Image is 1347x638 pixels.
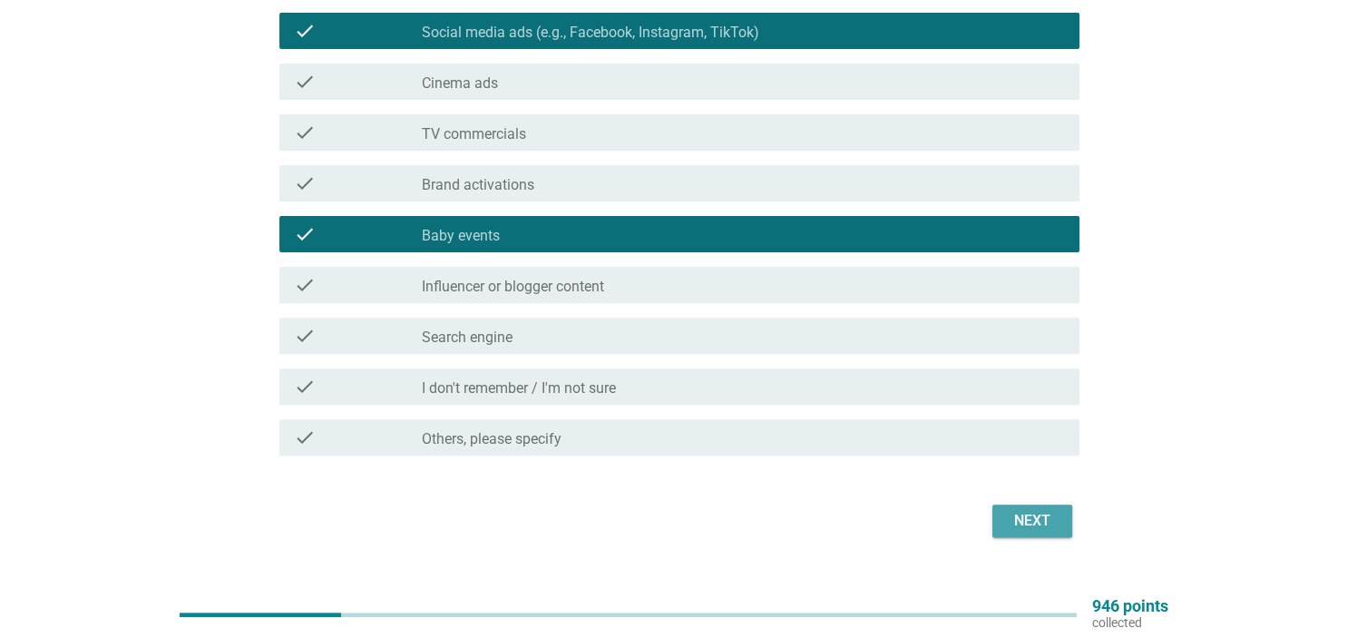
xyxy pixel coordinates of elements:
label: Search engine [422,329,512,347]
i: check [294,20,316,42]
label: I don't remember / I'm not sure [422,379,616,398]
i: check [294,172,316,194]
i: check [294,274,316,296]
p: collected [1091,614,1167,631]
label: Cinema ads [422,74,498,93]
label: Baby events [422,227,500,245]
div: Next [1007,510,1058,532]
i: check [294,376,316,398]
button: Next [992,505,1072,537]
i: check [294,71,316,93]
i: check [294,223,316,245]
label: Others, please specify [422,430,561,448]
i: check [294,122,316,143]
i: check [294,325,316,347]
label: Influencer or blogger content [422,278,604,296]
label: Brand activations [422,176,534,194]
label: TV commercials [422,125,526,143]
label: Social media ads (e.g., Facebook, Instagram, TikTok) [422,24,759,42]
p: 946 points [1091,598,1167,614]
i: check [294,427,316,448]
